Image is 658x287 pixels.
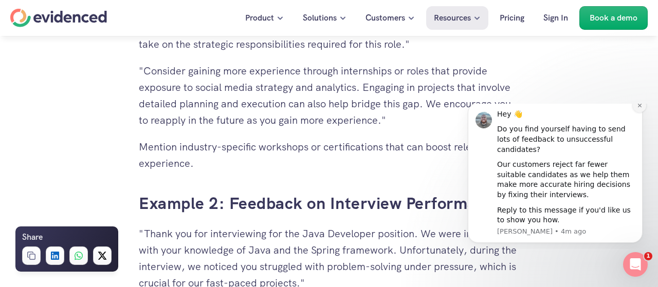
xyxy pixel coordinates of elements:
p: Customers [365,11,405,25]
h6: Share [22,231,43,244]
iframe: Intercom notifications message [452,104,658,249]
div: Do you find yourself having to send lots of feedback to unsuccessful candidates? [45,21,182,51]
p: Sign In [543,11,568,25]
a: Book a demo [579,6,648,30]
a: Sign In [536,6,576,30]
p: Mention industry-specific workshops or certifications that can boost relevant experience. [139,139,519,171]
p: Message from Lewis, sent 4m ago [45,123,182,132]
a: Pricing [492,6,532,30]
p: Pricing [500,11,524,25]
div: Message content [45,6,182,122]
h3: Example 2: Feedback on Interview Performance [139,192,519,215]
img: Profile image for Lewis [23,8,40,25]
p: "Consider gaining more experience through internships or roles that provide exposure to social me... [139,63,519,128]
p: Book a demo [590,11,637,25]
div: Reply to this message if you'd like us to show you how. [45,102,182,122]
p: Product [245,11,274,25]
p: Solutions [303,11,337,25]
iframe: Intercom live chat [623,252,648,277]
p: Resources [434,11,471,25]
div: Hey 👋 [45,6,182,16]
a: Home [10,9,107,27]
div: Our customers reject far fewer suitable candidates as we help them make more accurate hiring deci... [45,56,182,96]
span: 1 [644,252,652,260]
